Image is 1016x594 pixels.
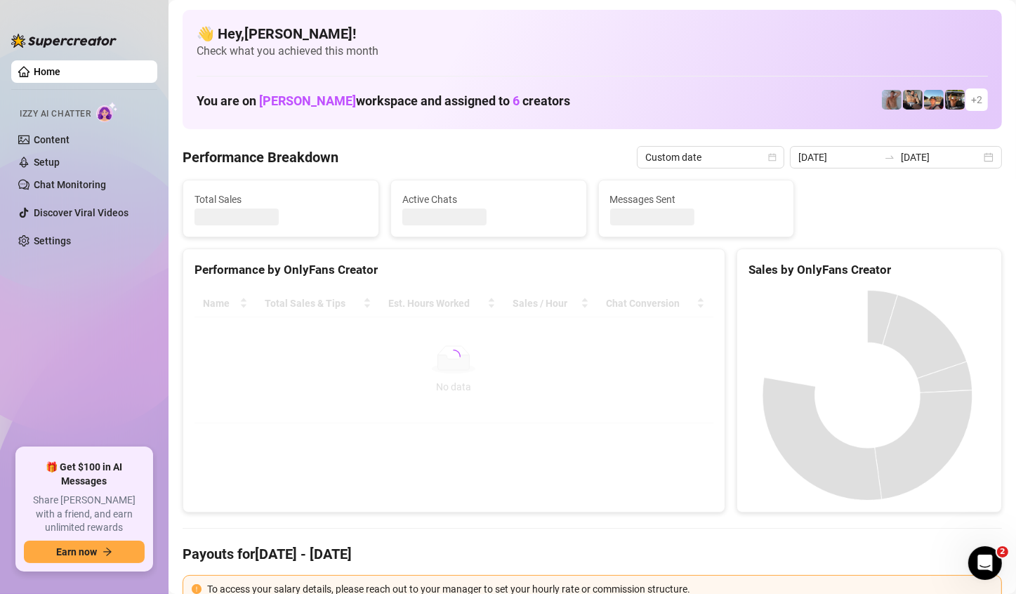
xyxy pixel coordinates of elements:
input: End date [901,150,981,165]
button: Earn nowarrow-right [24,541,145,563]
span: exclamation-circle [192,584,202,594]
img: AI Chatter [96,102,118,122]
span: [PERSON_NAME] [259,93,356,108]
img: Zach [924,90,944,110]
div: Performance by OnlyFans Creator [194,260,713,279]
a: Settings [34,235,71,246]
img: logo-BBDzfeDw.svg [11,34,117,48]
a: Home [34,66,60,77]
span: Check what you achieved this month [197,44,988,59]
h4: Payouts for [DATE] - [DATE] [183,544,1002,564]
span: loading [444,347,463,365]
input: Start date [798,150,878,165]
span: Messages Sent [610,192,783,207]
a: Chat Monitoring [34,179,106,190]
span: calendar [768,153,777,161]
span: Custom date [645,147,776,168]
span: swap-right [884,152,895,163]
div: Sales by OnlyFans Creator [748,260,990,279]
a: Content [34,134,70,145]
h1: You are on workspace and assigned to creators [197,93,570,109]
h4: 👋 Hey, [PERSON_NAME] ! [197,24,988,44]
span: 2 [997,546,1008,557]
span: Active Chats [402,192,575,207]
iframe: Intercom live chat [968,546,1002,580]
span: Total Sales [194,192,367,207]
span: arrow-right [103,547,112,557]
img: George [903,90,923,110]
span: 6 [513,93,520,108]
span: Share [PERSON_NAME] with a friend, and earn unlimited rewards [24,494,145,535]
span: to [884,152,895,163]
h4: Performance Breakdown [183,147,338,167]
img: Joey [882,90,902,110]
span: + 2 [971,92,982,107]
a: Discover Viral Videos [34,207,128,218]
img: Nathan [945,90,965,110]
span: Earn now [56,546,97,557]
a: Setup [34,157,60,168]
span: Izzy AI Chatter [20,107,91,121]
span: 🎁 Get $100 in AI Messages [24,461,145,488]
